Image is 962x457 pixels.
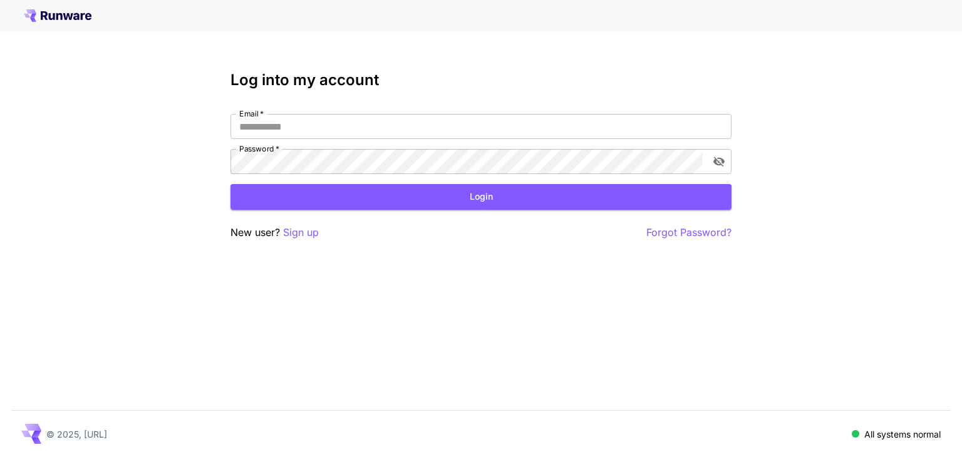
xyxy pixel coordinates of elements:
[230,184,732,210] button: Login
[864,428,941,441] p: All systems normal
[230,225,319,240] p: New user?
[646,225,732,240] button: Forgot Password?
[708,150,730,173] button: toggle password visibility
[283,225,319,240] button: Sign up
[230,71,732,89] h3: Log into my account
[239,108,264,119] label: Email
[239,143,279,154] label: Password
[46,428,107,441] p: © 2025, [URL]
